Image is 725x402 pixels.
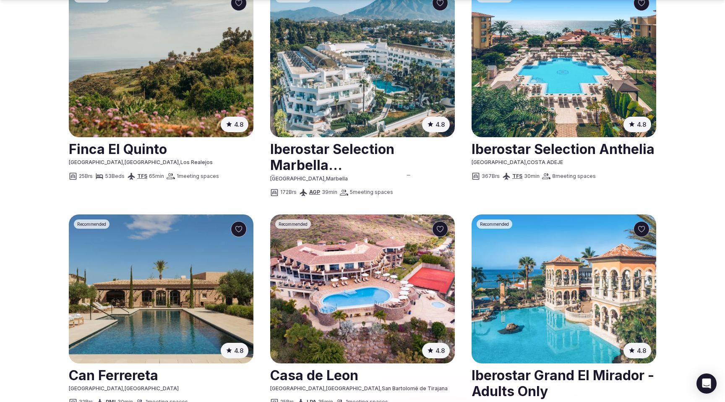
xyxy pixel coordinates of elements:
[623,117,651,132] button: 4.8
[270,138,455,175] h2: Iberostar Selection Marbella [GEOGRAPHIC_DATA]
[526,159,527,165] span: ,
[69,385,123,392] span: [GEOGRAPHIC_DATA]
[472,138,656,159] a: View venue
[125,385,179,392] span: [GEOGRAPHIC_DATA]
[472,214,656,363] img: Iberostar Grand El Mirador - Adults Only
[326,175,348,182] span: Marbella
[637,120,646,129] span: 4.8
[69,364,253,385] h2: Can Ferrereta
[472,364,656,402] a: View venue
[79,173,93,180] span: 25 Brs
[275,219,311,229] div: Recommended
[270,364,455,385] h2: Casa de Leon
[422,343,450,358] button: 4.8
[270,214,455,363] img: Casa de Leon
[69,364,253,385] a: View venue
[105,173,125,180] span: 53 Beds
[472,138,656,159] h2: Iberostar Selection Anthelia
[472,159,526,165] span: [GEOGRAPHIC_DATA]
[279,221,308,227] span: Recommended
[149,173,164,180] span: 65 min
[623,343,651,358] button: 4.8
[350,189,393,196] span: 5 meeting spaces
[482,173,500,180] span: 367 Brs
[477,219,512,229] div: Recommended
[480,221,509,227] span: Recommended
[125,159,179,165] span: [GEOGRAPHIC_DATA]
[527,159,563,165] span: COSTA ADEJE
[137,173,147,179] a: TFS
[77,221,106,227] span: Recommended
[422,117,450,132] button: 4.8
[270,175,324,182] span: [GEOGRAPHIC_DATA]
[472,214,656,363] a: See Iberostar Grand El Mirador - Adults Only
[512,173,522,179] a: TFS
[221,343,248,358] button: 4.8
[234,120,243,129] span: 4.8
[69,159,123,165] span: [GEOGRAPHIC_DATA]
[270,214,455,363] a: See Casa de Leon
[234,346,243,355] span: 4.8
[69,214,253,363] a: See Can Ferrereta
[221,117,248,132] button: 4.8
[270,138,455,175] a: View venue
[280,189,297,196] span: 172 Brs
[380,385,382,392] span: ,
[382,385,448,392] span: San Bartolomé de Tirajana
[524,173,540,180] span: 30 min
[177,173,219,180] span: 1 meeting spaces
[180,159,213,165] span: Los Realejos
[324,175,326,182] span: ,
[436,346,445,355] span: 4.8
[436,120,445,129] span: 4.8
[472,364,656,402] h2: Iberostar Grand El Mirador - Adults Only
[696,373,717,394] div: Open Intercom Messenger
[309,189,320,195] a: AGP
[69,138,253,159] h2: Finca El Quinto
[69,214,253,363] img: Can Ferrereta
[179,159,180,165] span: ,
[69,138,253,159] a: View venue
[270,364,455,385] a: View venue
[324,385,326,392] span: ,
[637,346,646,355] span: 4.8
[326,385,380,392] span: [GEOGRAPHIC_DATA]
[270,385,324,392] span: [GEOGRAPHIC_DATA]
[322,189,337,196] span: 39 min
[123,159,125,165] span: ,
[552,173,596,180] span: 8 meeting spaces
[123,385,125,392] span: ,
[74,219,110,229] div: Recommended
